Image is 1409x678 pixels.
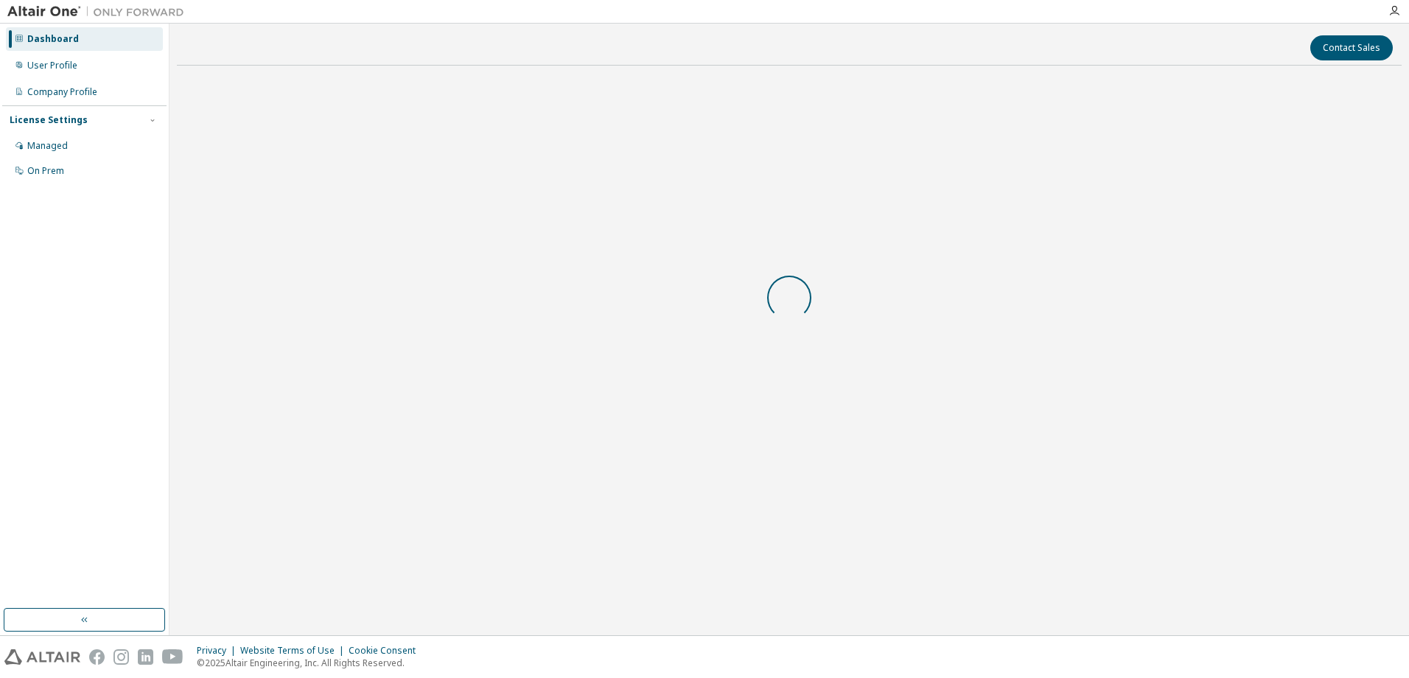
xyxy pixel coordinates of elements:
div: Dashboard [27,33,79,45]
div: Managed [27,140,68,152]
img: altair_logo.svg [4,649,80,665]
div: License Settings [10,114,88,126]
div: On Prem [27,165,64,177]
img: linkedin.svg [138,649,153,665]
img: instagram.svg [113,649,129,665]
div: Website Terms of Use [240,645,349,657]
img: Altair One [7,4,192,19]
div: Privacy [197,645,240,657]
button: Contact Sales [1310,35,1393,60]
img: facebook.svg [89,649,105,665]
p: © 2025 Altair Engineering, Inc. All Rights Reserved. [197,657,424,669]
div: Company Profile [27,86,97,98]
div: User Profile [27,60,77,71]
div: Cookie Consent [349,645,424,657]
img: youtube.svg [162,649,183,665]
